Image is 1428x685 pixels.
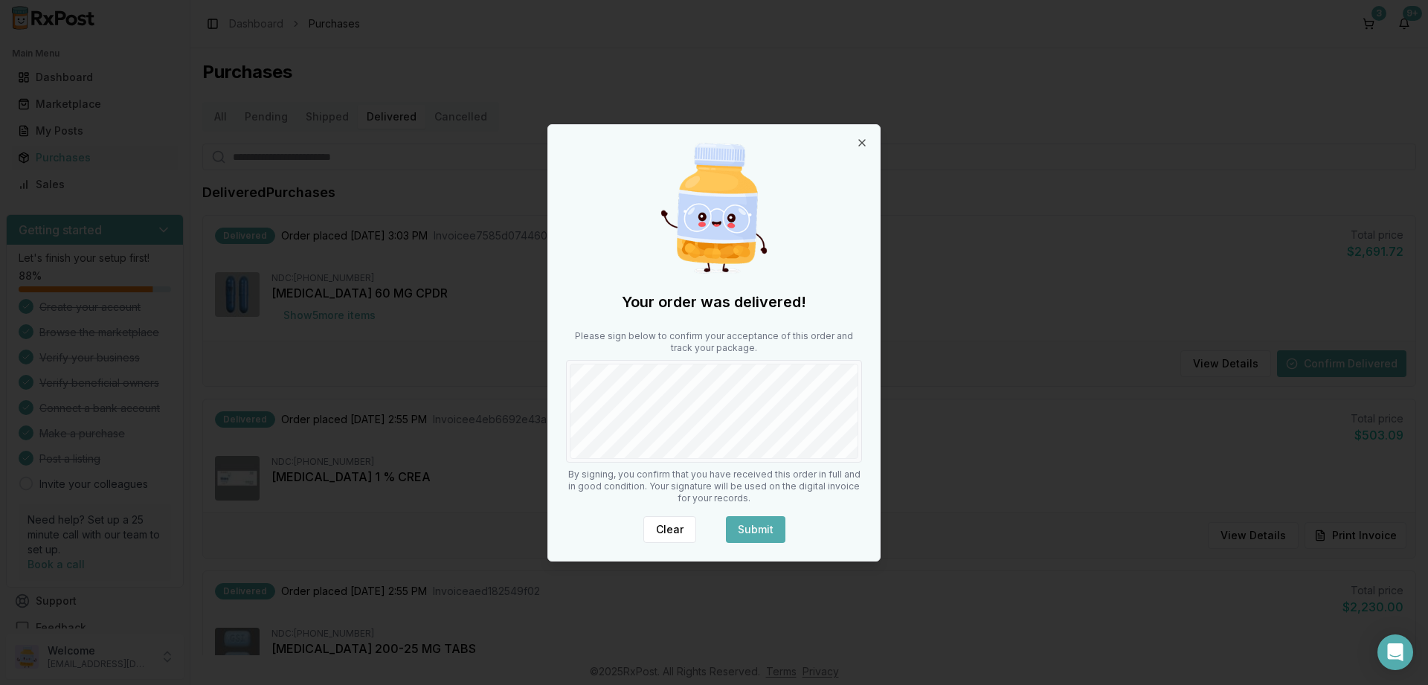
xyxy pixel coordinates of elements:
p: By signing, you confirm that you have received this order in full and in good condition. Your sig... [566,469,862,504]
img: Happy Pill Bottle [643,137,785,280]
h2: Your order was delivered! [566,292,862,312]
button: Submit [726,516,785,543]
button: Clear [643,516,696,543]
p: Please sign below to confirm your acceptance of this order and track your package. [566,330,862,354]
